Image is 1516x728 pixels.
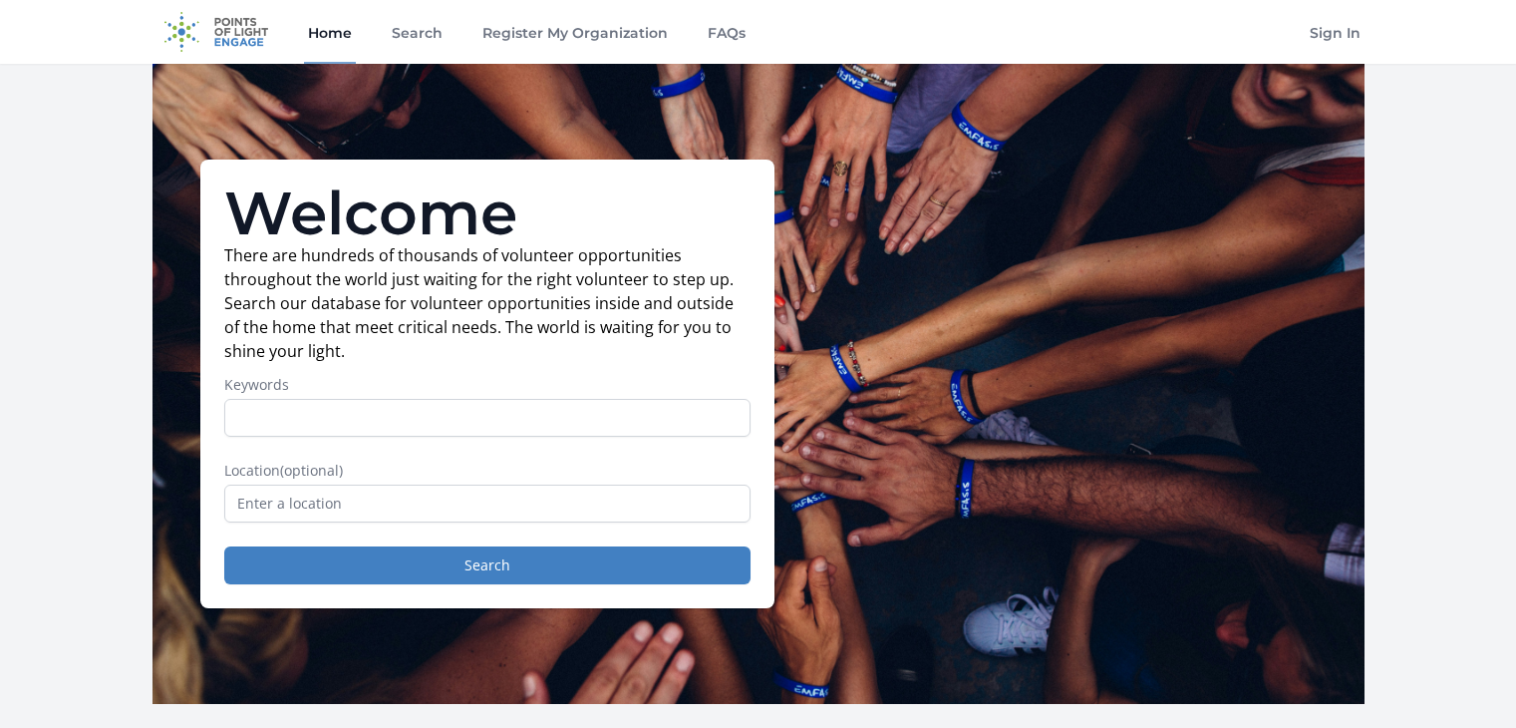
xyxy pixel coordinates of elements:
label: Location [224,461,751,481]
p: There are hundreds of thousands of volunteer opportunities throughout the world just waiting for ... [224,243,751,363]
label: Keywords [224,375,751,395]
span: (optional) [280,461,343,480]
h1: Welcome [224,183,751,243]
input: Enter a location [224,485,751,523]
button: Search [224,546,751,584]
